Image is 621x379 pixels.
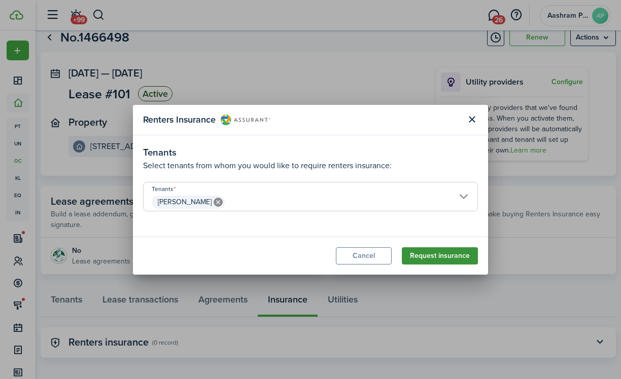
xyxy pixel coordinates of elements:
modal-title: Renters Insurance [143,110,461,130]
span: [PERSON_NAME] [158,197,212,207]
p: Select tenants from whom you would like to require renters insurance: [143,160,478,172]
button: Request insurance [402,247,478,264]
button: Close modal [463,111,480,128]
img: Renters Insurance [221,115,270,125]
h3: Tenants [143,145,478,160]
button: Cancel [336,247,392,264]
